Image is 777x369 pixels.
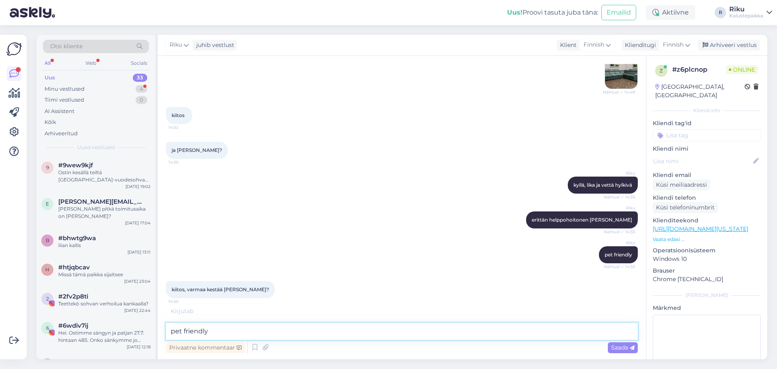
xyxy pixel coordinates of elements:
[604,229,635,235] span: Nähtud ✓ 14:55
[653,255,761,263] p: Windows 10
[622,41,656,49] div: Klienditugi
[46,237,49,243] span: b
[46,201,49,207] span: e
[45,96,84,104] div: Tiimi vestlused
[653,236,761,243] p: Vaata edasi ...
[125,183,151,190] div: [DATE] 19:02
[58,235,96,242] span: #bhwtg9wa
[660,68,663,74] span: z
[653,157,752,166] input: Lisa nimi
[605,205,635,211] span: Riku
[127,249,151,255] div: [DATE] 13:11
[84,58,98,68] div: Web
[653,225,748,232] a: [URL][DOMAIN_NAME][US_STATE]
[168,159,199,165] span: 14:55
[58,358,88,366] span: #xyyjgfaf
[50,42,83,51] span: Otsi kliente
[653,246,761,255] p: Operatsioonisüsteem
[653,292,761,299] div: [PERSON_NAME]
[663,41,684,49] span: Finnish
[653,275,761,284] p: Chrome [TECHNICAL_ID]
[45,130,78,138] div: Arhiveeritud
[193,307,195,315] span: .
[653,194,761,202] p: Kliendi telefon
[611,344,635,351] span: Saada
[58,169,151,183] div: Ostin kesällä teiltä [GEOGRAPHIC_DATA]-vuodesohvan. Toimittajilta puuttui silloin kokoamisohjeet ...
[172,112,185,118] span: kiitos
[136,96,147,104] div: 0
[653,179,710,190] div: Küsi meiliaadressi
[604,194,635,200] span: Nähtud ✓ 14:55
[45,118,56,126] div: Kõik
[46,325,49,331] span: 6
[655,83,745,100] div: [GEOGRAPHIC_DATA], [GEOGRAPHIC_DATA]
[729,6,772,19] a: RikuKalustepaikka
[653,145,761,153] p: Kliendi nimi
[729,13,763,19] div: Kalustepaikka
[127,344,151,350] div: [DATE] 12:18
[653,107,761,114] div: Kliendi info
[170,41,182,49] span: Riku
[58,293,88,300] span: #2fv2p8ti
[58,322,88,329] span: #6wdiv7ij
[532,217,632,223] span: erittän helppohoitonen [PERSON_NAME]
[168,299,199,305] span: 14:55
[653,216,761,225] p: Klienditeekond
[45,85,85,93] div: Minu vestlused
[193,41,234,49] div: juhib vestlust
[46,296,49,302] span: 2
[605,240,635,246] span: Riku
[133,74,147,82] div: 33
[46,164,49,171] span: 9
[124,307,151,314] div: [DATE] 22:44
[604,264,635,270] span: Nähtud ✓ 14:55
[58,162,93,169] span: #9wew9kjf
[605,170,635,176] span: Riku
[573,182,632,188] span: kyllä, lika ja vettä hylkivä
[653,129,761,141] input: Lisa tag
[58,300,151,307] div: Teettekö sohvan verhoilua kankaalla?
[715,7,726,18] div: R
[168,124,199,130] span: 14:52
[605,252,632,258] span: pet friendly
[58,198,142,205] span: elina.anttikoski@hotmail.com
[58,264,90,271] span: #htjqbcav
[124,278,151,284] div: [DATE] 23:04
[726,65,758,74] span: Online
[172,286,269,292] span: kiitos, varmaa kestää [PERSON_NAME]?
[605,56,637,89] img: Attachment
[653,202,718,213] div: Küsi telefoninumbrit
[603,89,635,95] span: Nähtud ✓ 14:48
[166,307,638,316] div: Kirjutab
[58,242,151,249] div: liian kallis
[125,220,151,226] div: [DATE] 17:04
[172,147,222,153] span: ja [PERSON_NAME]?
[136,85,147,93] div: 4
[584,41,604,49] span: Finnish
[58,271,151,278] div: Missä tämä paikka sijaitsee
[601,5,636,20] button: Emailid
[45,107,74,115] div: AI Assistent
[672,65,726,75] div: # z6plcnop
[45,74,55,82] div: Uus
[58,329,151,344] div: Hei. Ostimme sängyn ja patjan 27.7. hintaan 485. Onko sänkymme jo saapunut?
[45,267,49,273] span: h
[166,342,245,353] div: Privaatne kommentaar
[507,9,522,16] b: Uus!
[653,267,761,275] p: Brauser
[653,119,761,128] p: Kliendi tag'id
[729,6,763,13] div: Riku
[698,40,760,51] div: Arhiveeri vestlus
[653,171,761,179] p: Kliendi email
[646,5,695,20] div: Aktiivne
[77,144,115,151] span: Uued vestlused
[557,41,577,49] div: Klient
[58,205,151,220] div: [PERSON_NAME] pitkä toimitusaika on [PERSON_NAME]?
[653,304,761,312] p: Märkmed
[507,8,598,17] div: Proovi tasuta juba täna:
[43,58,52,68] div: All
[129,58,149,68] div: Socials
[6,41,22,57] img: Askly Logo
